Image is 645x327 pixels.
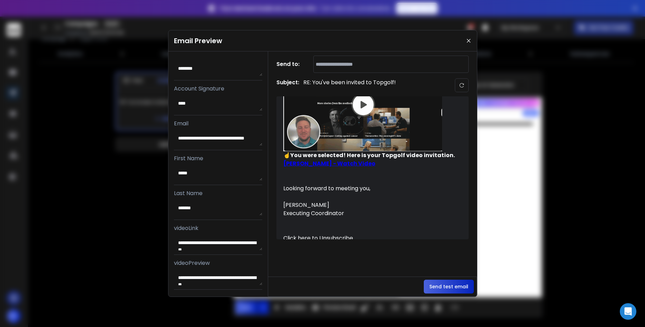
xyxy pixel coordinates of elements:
[174,119,262,128] p: Email
[303,78,396,92] p: RE: You've been invited to Topgolf!
[174,259,262,267] p: videoPreview
[424,280,474,294] button: Send test email
[174,85,262,93] p: Account Signature
[174,154,262,163] p: First Name
[283,160,375,167] span: [PERSON_NAME] - Watch Video
[283,151,456,168] span: ☝️You were selected! Here is your Topgolf video invitation.
[276,78,299,92] h1: Subject:
[283,209,456,218] div: Executing Coordinator
[174,224,262,232] p: videoLink
[276,60,304,68] h1: Send to:
[174,189,262,198] p: Last Name
[174,36,222,46] h1: Email Preview
[283,201,456,209] div: [PERSON_NAME]
[283,234,353,242] a: Click here to Unsubscribe
[283,184,456,193] div: Looking forward to meeting you,
[620,303,636,320] div: Open Intercom Messenger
